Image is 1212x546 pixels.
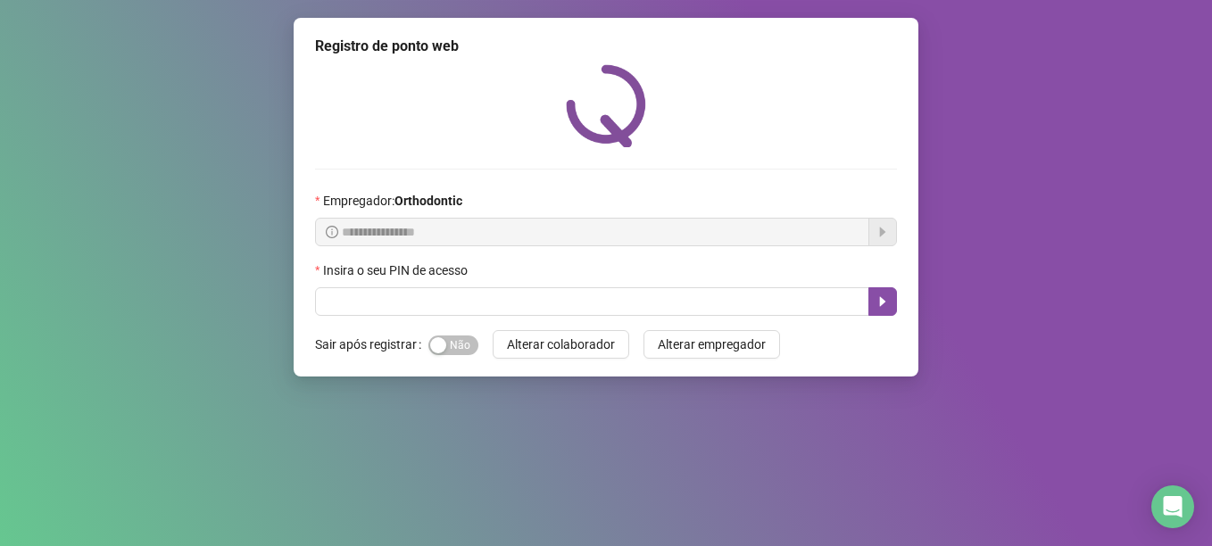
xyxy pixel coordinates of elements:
[315,261,479,280] label: Insira o seu PIN de acesso
[876,294,890,309] span: caret-right
[493,330,629,359] button: Alterar colaborador
[566,64,646,147] img: QRPoint
[1151,485,1194,528] div: Open Intercom Messenger
[315,36,897,57] div: Registro de ponto web
[507,335,615,354] span: Alterar colaborador
[315,330,428,359] label: Sair após registrar
[643,330,780,359] button: Alterar empregador
[394,194,462,208] strong: Orthodontic
[326,226,338,238] span: info-circle
[658,335,766,354] span: Alterar empregador
[323,191,462,211] span: Empregador :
